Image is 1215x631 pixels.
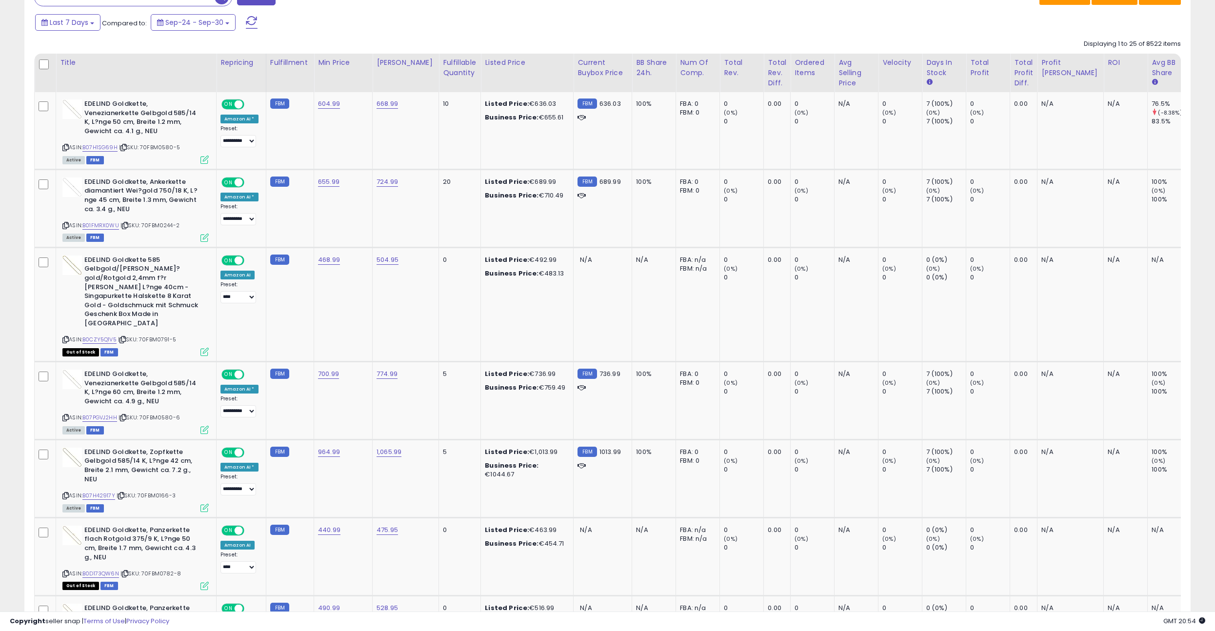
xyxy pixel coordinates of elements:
a: B0CZY5Q1V5 [82,335,117,344]
small: FBM [270,255,289,265]
span: N/A [580,525,592,534]
div: 100% [1152,195,1191,204]
span: 689.99 [599,177,621,186]
b: Business Price: [485,383,538,392]
small: (0%) [970,379,984,387]
div: 7 (100%) [926,370,966,378]
a: B01FMRX0WU [82,221,119,230]
div: FBM: 0 [680,378,712,387]
div: 0 [970,99,1010,108]
div: FBM: 0 [680,456,712,465]
div: Min Price [318,58,368,68]
small: (0%) [795,379,808,387]
div: Profit [PERSON_NAME] [1041,58,1099,78]
div: 0 [970,256,1010,264]
a: B07PGVJ2HH [82,414,117,422]
small: (0%) [970,265,984,273]
a: 655.99 [318,177,339,187]
div: 0 [970,117,1010,126]
small: (0%) [926,187,940,195]
span: FBM [86,156,104,164]
div: Amazon AI * [220,463,259,472]
div: N/A [1108,256,1140,264]
div: ROI [1108,58,1143,68]
div: 0.00 [768,256,783,264]
div: 0.00 [1014,256,1030,264]
small: (0%) [1152,379,1165,387]
img: 31h2NjW7HuL._SL40_.jpg [62,370,82,389]
div: 0 [795,273,834,282]
small: (0%) [970,457,984,465]
img: 41jza0M6HSL._SL40_.jpg [62,526,82,545]
div: 0 [795,195,834,204]
a: B0D173QW6N [82,570,119,578]
span: FBM [86,504,104,513]
div: 0 [795,177,834,186]
span: | SKU: 70FBM0791-5 [118,335,176,343]
small: (0%) [724,535,737,543]
b: Business Price: [485,461,538,470]
div: 0 [724,177,763,186]
small: FBM [578,369,597,379]
small: (0%) [882,187,896,195]
div: 0 [724,273,763,282]
b: Listed Price: [485,525,529,534]
div: €759.49 [485,383,566,392]
div: N/A [1108,177,1140,186]
div: FBA: 0 [680,177,712,186]
div: 100% [1152,387,1191,396]
a: B07H42917Y [82,492,115,500]
a: 1,065.99 [377,447,401,457]
div: 0 (0%) [926,526,966,534]
b: EDELIND Goldkette, Ankerkette diamantiert Wei?gold 750/18 K, L?nge 45 cm, Breite 1.3 mm, Gewicht ... [84,177,203,216]
div: N/A [636,526,668,534]
small: FBM [578,99,597,109]
div: 7 (100%) [926,99,966,108]
div: 0 [724,465,763,474]
div: Displaying 1 to 25 of 8522 items [1084,39,1181,49]
b: Listed Price: [485,177,529,186]
div: ASIN: [62,370,209,433]
a: 668.99 [377,99,398,109]
div: 0.00 [768,99,783,108]
span: 1013.99 [599,447,621,456]
div: 0 [724,448,763,456]
span: FBM [86,234,104,242]
div: N/A [1041,256,1096,264]
a: 700.99 [318,369,339,379]
div: €483.13 [485,269,566,278]
span: ON [222,449,235,457]
div: 0.00 [1014,177,1030,186]
span: N/A [580,255,592,264]
div: 7 (100%) [926,117,966,126]
div: 0 [882,117,922,126]
div: 0 [882,387,922,396]
span: OFF [243,100,259,109]
div: Preset: [220,203,259,225]
div: 0 [795,526,834,534]
div: 100% [636,177,668,186]
small: (0%) [882,535,896,543]
span: OFF [243,178,259,186]
div: Total Rev. Diff. [768,58,786,88]
span: All listings currently available for purchase on Amazon [62,234,85,242]
span: Sep-24 - Sep-30 [165,18,223,27]
div: 0.00 [1014,448,1030,456]
div: 7 (100%) [926,195,966,204]
div: 0 [795,448,834,456]
div: 100% [1152,177,1191,186]
div: 0 [882,448,922,456]
small: Days In Stock. [926,78,932,87]
div: FBA: 0 [680,448,712,456]
small: (-8.38%) [1158,109,1182,117]
div: N/A [838,526,871,534]
div: ASIN: [62,526,209,589]
div: FBA: n/a [680,256,712,264]
div: 0 [795,543,834,552]
div: 0.00 [768,526,783,534]
button: Last 7 Days [35,14,100,31]
div: 0.00 [1014,370,1030,378]
div: N/A [636,256,668,264]
div: 100% [636,448,668,456]
div: 0 [882,195,922,204]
